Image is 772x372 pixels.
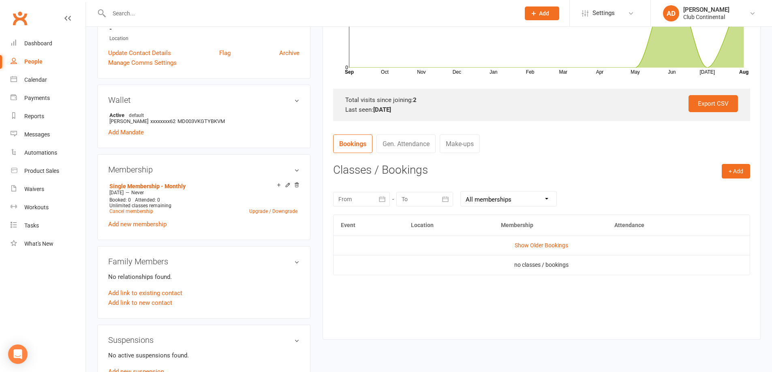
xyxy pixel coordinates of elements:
[24,222,39,229] div: Tasks
[345,95,738,105] div: Total visits since joining:
[10,8,30,28] a: Clubworx
[279,48,299,58] a: Archive
[109,190,124,196] span: [DATE]
[177,118,225,124] span: MD003VKGTYBKVM
[404,215,494,236] th: Location
[525,6,559,20] button: Add
[109,35,299,43] div: Location
[109,197,131,203] span: Booked: 0
[109,208,153,214] a: Cancel membership
[494,215,607,236] th: Membership
[109,203,171,208] span: Unlimited classes remaining
[334,255,750,274] td: no classes / bookings
[376,134,436,153] a: Gen. Attendance
[108,58,177,68] a: Manage Comms Settings
[126,112,146,118] span: default
[108,257,299,266] h3: Family Members
[24,240,53,247] div: What's New
[108,221,167,228] a: Add new membership
[249,208,297,214] a: Upgrade / Downgrade
[373,106,391,113] strong: [DATE]
[108,298,172,308] a: Add link to new contact
[11,34,86,53] a: Dashboard
[345,105,738,115] div: Last seen:
[11,89,86,107] a: Payments
[11,235,86,253] a: What's New
[683,6,729,13] div: [PERSON_NAME]
[11,53,86,71] a: People
[683,13,729,21] div: Club Continental
[413,96,417,104] strong: 2
[24,58,43,65] div: People
[109,112,295,118] strong: Active
[108,351,299,360] p: No active suspensions found.
[107,189,299,196] div: —
[219,48,231,58] a: Flag
[24,204,49,210] div: Workouts
[108,336,299,344] h3: Suspensions
[24,40,52,47] div: Dashboard
[135,197,160,203] span: Attended: 0
[109,183,186,189] a: Single Membership - Monthly
[11,71,86,89] a: Calendar
[108,128,144,137] a: Add Mandate
[24,186,44,192] div: Waivers
[722,164,750,179] button: + Add
[11,198,86,217] a: Workouts
[333,134,372,153] a: Bookings
[24,113,44,119] div: Reports
[24,131,50,138] div: Messages
[8,344,28,364] div: Open Intercom Messenger
[107,8,514,19] input: Search...
[24,168,59,174] div: Product Sales
[150,118,175,124] span: xxxxxxxx62
[333,164,750,176] h3: Classes / Bookings
[11,217,86,235] a: Tasks
[109,26,299,33] strong: -
[663,5,679,21] div: AD
[131,190,144,196] span: Never
[440,134,480,153] a: Make-ups
[24,149,57,156] div: Automations
[108,165,299,174] h3: Membership
[11,162,86,180] a: Product Sales
[108,111,299,125] li: [PERSON_NAME]
[592,4,615,22] span: Settings
[108,96,299,104] h3: Wallet
[334,215,404,236] th: Event
[108,48,171,58] a: Update Contact Details
[108,288,182,298] a: Add link to existing contact
[11,125,86,144] a: Messages
[11,180,86,198] a: Waivers
[108,272,299,282] p: No relationships found.
[607,215,714,236] th: Attendance
[539,10,549,17] span: Add
[11,107,86,125] a: Reports
[515,242,568,249] a: Show Older Bookings
[11,144,86,162] a: Automations
[689,95,738,112] a: Export CSV
[24,95,50,101] div: Payments
[24,77,47,83] div: Calendar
